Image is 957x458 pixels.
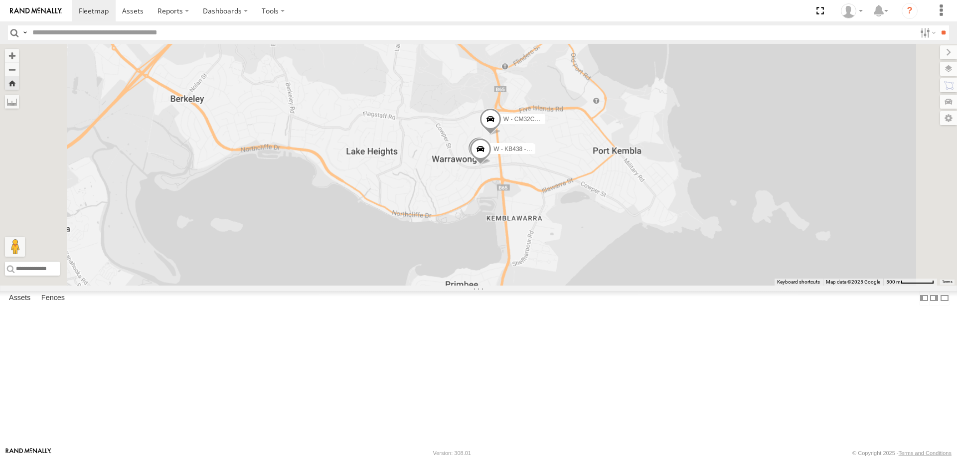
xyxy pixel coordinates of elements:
[5,237,25,257] button: Drag Pegman onto the map to open Street View
[36,291,70,305] label: Fences
[4,291,35,305] label: Assets
[5,448,51,458] a: Visit our Website
[5,49,19,62] button: Zoom in
[21,25,29,40] label: Search Query
[837,3,866,18] div: Tye Clark
[493,146,577,153] span: W - KB438 - [PERSON_NAME]
[10,7,62,14] img: rand-logo.svg
[886,279,901,285] span: 500 m
[883,279,937,286] button: Map Scale: 500 m per 63 pixels
[919,291,929,305] label: Dock Summary Table to the Left
[5,76,19,90] button: Zoom Home
[5,95,19,109] label: Measure
[433,450,471,456] div: Version: 308.01
[777,279,820,286] button: Keyboard shortcuts
[826,279,880,285] span: Map data ©2025 Google
[940,111,957,125] label: Map Settings
[940,291,950,305] label: Hide Summary Table
[902,3,918,19] i: ?
[899,450,952,456] a: Terms and Conditions
[942,280,953,284] a: Terms (opens in new tab)
[929,291,939,305] label: Dock Summary Table to the Right
[916,25,938,40] label: Search Filter Options
[852,450,952,456] div: © Copyright 2025 -
[5,62,19,76] button: Zoom out
[503,116,593,123] span: W - CM32CA - [PERSON_NAME]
